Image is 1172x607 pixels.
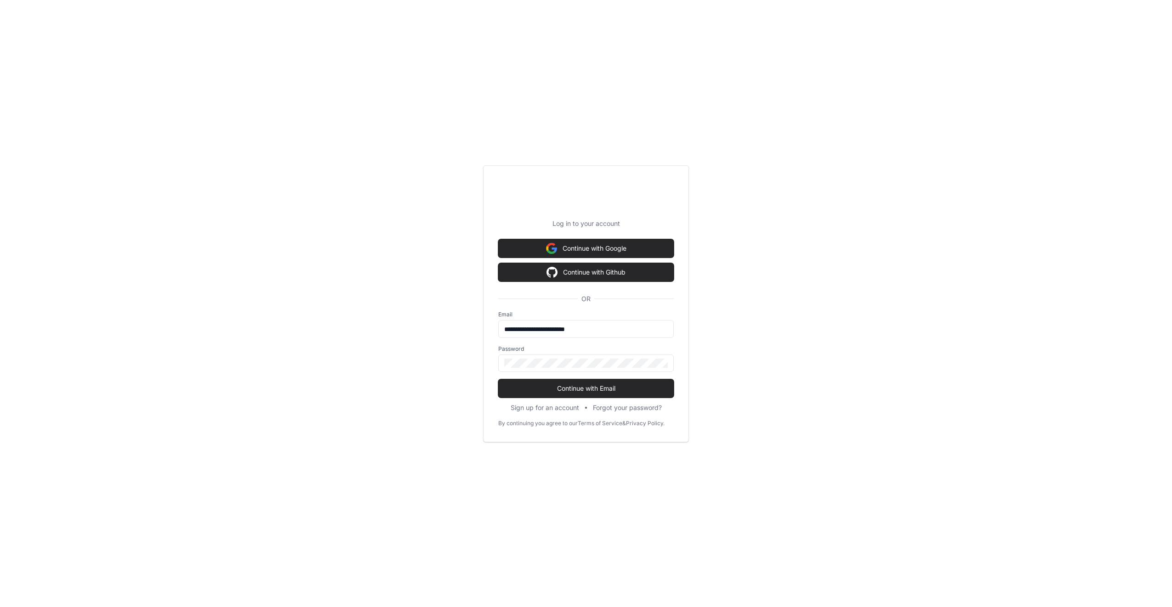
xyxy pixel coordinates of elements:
span: OR [578,294,594,303]
img: Sign in with google [547,263,558,281]
label: Email [498,311,674,318]
img: Sign in with google [546,239,557,258]
div: By continuing you agree to our [498,420,578,427]
button: Continue with Google [498,239,674,258]
button: Continue with Email [498,379,674,398]
label: Password [498,345,674,353]
a: Terms of Service [578,420,622,427]
div: & [622,420,626,427]
button: Forgot your password? [593,403,662,412]
span: Continue with Email [498,384,674,393]
p: Log in to your account [498,219,674,228]
button: Sign up for an account [511,403,579,412]
a: Privacy Policy. [626,420,665,427]
button: Continue with Github [498,263,674,281]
